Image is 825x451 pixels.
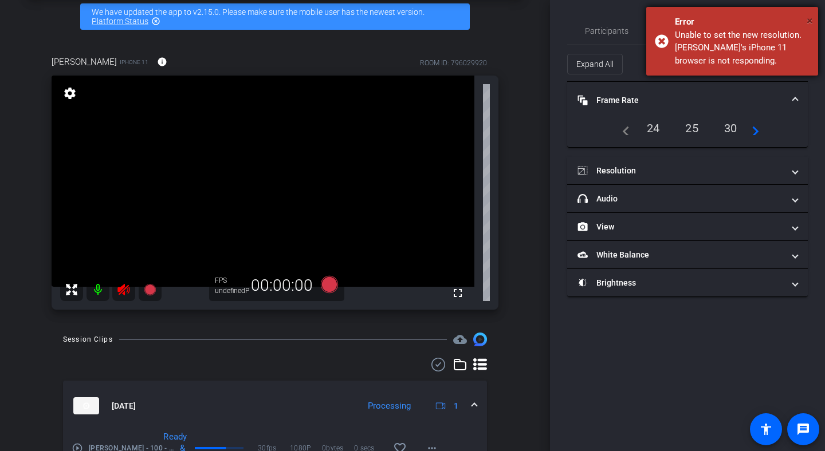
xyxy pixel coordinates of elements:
div: Session Clips [63,334,113,345]
div: Frame Rate [567,118,808,147]
mat-expansion-panel-header: View [567,213,808,240]
button: Expand All [567,54,623,74]
span: Destinations for your clips [453,333,467,346]
div: 00:00:00 [243,276,320,295]
span: 1 [454,400,458,412]
div: We have updated the app to v2.15.0. Please make sure the mobile user has the newest version. [80,3,470,30]
mat-panel-title: Resolution [577,165,784,177]
div: undefinedP [215,286,243,295]
span: iPhone 11 [120,58,148,66]
mat-expansion-panel-header: Frame Rate [567,82,808,118]
mat-expansion-panel-header: White Balance [567,241,808,268]
mat-icon: settings [62,86,78,100]
mat-expansion-panel-header: Audio [567,185,808,212]
span: [DATE] [112,400,136,412]
mat-panel-title: White Balance [577,249,784,261]
mat-panel-title: Brightness [577,277,784,289]
a: Platform Status [92,17,148,26]
div: Processing [362,399,417,413]
mat-icon: cloud_upload [453,333,467,346]
div: Error [675,15,810,29]
mat-panel-title: View [577,221,784,233]
div: ROOM ID: 796029920 [420,58,487,68]
div: Unable to set the new resolution. Victor's iPhone 11 browser is not responding. [675,29,810,68]
span: FPS [215,276,227,284]
img: Session clips [473,333,487,346]
mat-icon: fullscreen [451,286,465,300]
img: thumb-nail [73,397,99,414]
mat-icon: info [157,57,167,67]
span: Expand All [576,53,614,75]
mat-expansion-panel-header: Brightness [567,269,808,296]
mat-expansion-panel-header: thumb-nail[DATE]Processing1 [63,381,487,431]
mat-expansion-panel-header: Resolution [567,157,808,184]
button: Close [807,12,813,29]
span: × [807,14,813,27]
mat-icon: highlight_off [151,17,160,26]
div: 24 [638,118,669,138]
mat-icon: navigate_before [616,121,630,135]
mat-panel-title: Audio [577,193,784,205]
span: [PERSON_NAME] [52,56,117,68]
mat-icon: accessibility [759,422,773,436]
mat-panel-title: Frame Rate [577,94,784,106]
mat-icon: message [796,422,810,436]
span: Participants [585,27,628,35]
